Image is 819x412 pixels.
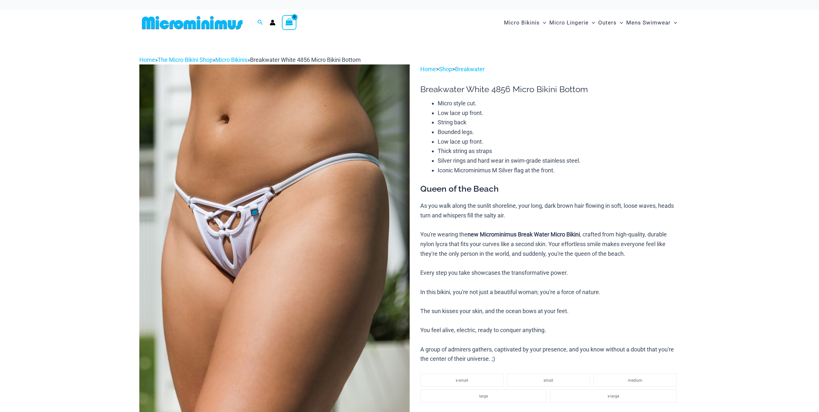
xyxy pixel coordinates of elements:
p: As you walk along the sunlit shoreline, your long, dark brown hair flowing in soft, loose waves, ... [420,201,680,364]
li: Low lace up front. [438,108,680,118]
span: Micro Lingerie [549,14,589,31]
li: small [507,374,590,387]
span: small [544,378,553,383]
span: x-small [456,378,468,383]
li: Iconic Microminimus M Silver flag at the front. [438,166,680,175]
h1: Breakwater White 4856 Micro Bikini Bottom [420,84,680,94]
li: Micro style cut. [438,99,680,108]
a: Micro LingerieMenu ToggleMenu Toggle [548,13,597,33]
a: Micro BikinisMenu ToggleMenu Toggle [502,13,548,33]
a: Shop [439,66,452,72]
span: x-large [608,394,619,398]
span: Mens Swimwear [626,14,671,31]
b: new Microminimus Break Water Micro Bikini [468,231,580,238]
a: Mens SwimwearMenu ToggleMenu Toggle [625,13,679,33]
span: » » » [139,56,361,63]
a: Account icon link [270,20,275,25]
a: Home [420,66,436,72]
li: x-small [420,374,504,387]
span: Menu Toggle [617,14,623,31]
li: medium [593,374,677,387]
a: Micro Bikinis [215,56,247,63]
li: x-large [550,389,676,402]
span: Menu Toggle [540,14,546,31]
span: large [479,394,488,398]
a: View Shopping Cart, empty [282,15,297,30]
a: Breakwater [455,66,485,72]
h3: Queen of the Beach [420,184,680,195]
a: OutersMenu ToggleMenu Toggle [597,13,625,33]
li: String back [438,118,680,127]
span: Menu Toggle [589,14,595,31]
span: Menu Toggle [671,14,677,31]
span: Outers [598,14,617,31]
a: The Micro Bikini Shop [158,56,213,63]
nav: Site Navigation [501,12,680,34]
a: Home [139,56,155,63]
li: Low lace up front. [438,137,680,147]
img: MM SHOP LOGO FLAT [139,15,245,30]
li: large [420,389,547,402]
p: > > [420,64,680,74]
li: Silver rings and hard wear in swim-grade stainless steel. [438,156,680,166]
span: Breakwater White 4856 Micro Bikini Bottom [250,56,361,63]
span: Micro Bikinis [504,14,540,31]
a: Search icon link [257,19,263,27]
li: Thick string as straps [438,146,680,156]
span: medium [628,378,642,383]
li: Bounded legs. [438,127,680,137]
